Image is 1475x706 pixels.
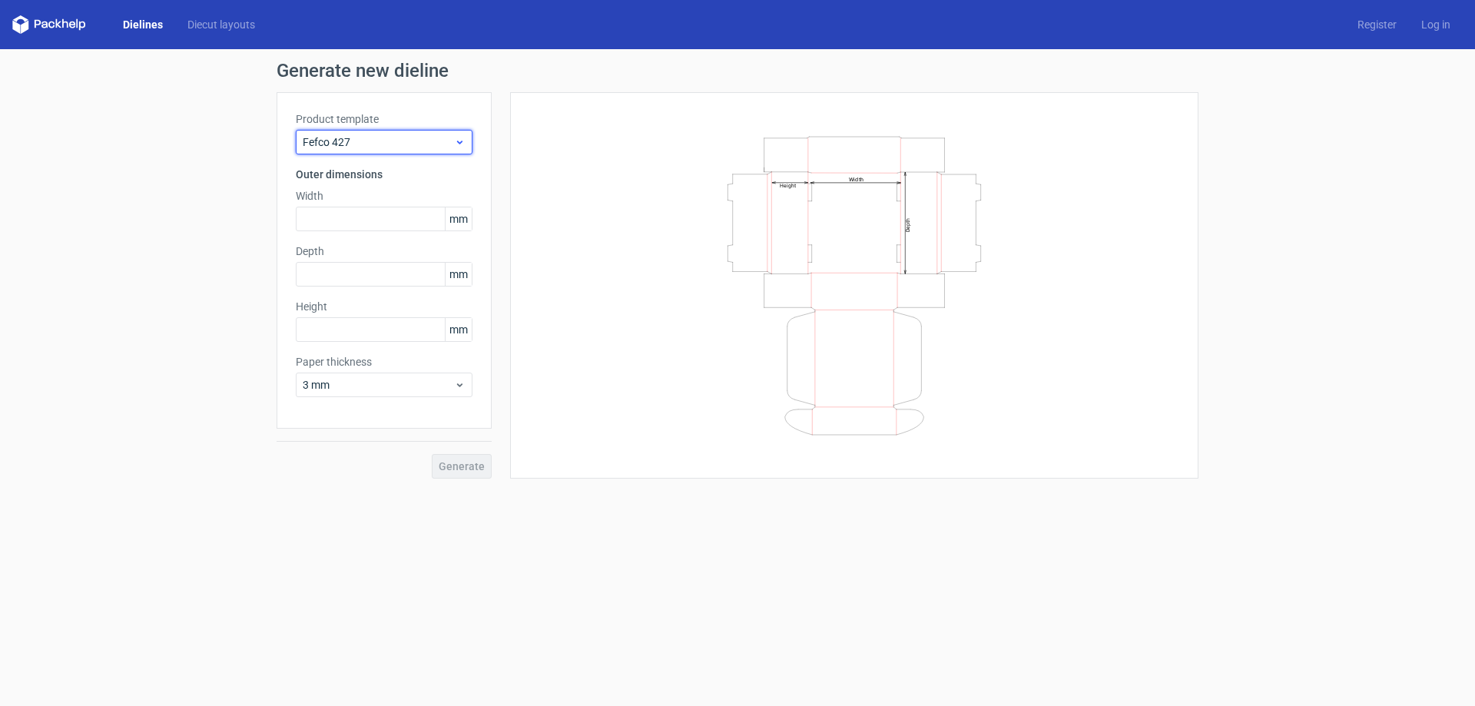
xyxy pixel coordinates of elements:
[296,354,472,370] label: Paper thickness
[175,17,267,32] a: Diecut layouts
[303,134,454,150] span: Fefco 427
[296,111,472,127] label: Product template
[296,244,472,259] label: Depth
[780,182,796,188] text: Height
[905,217,911,231] text: Depth
[445,207,472,230] span: mm
[1345,17,1409,32] a: Register
[111,17,175,32] a: Dielines
[296,299,472,314] label: Height
[1409,17,1463,32] a: Log in
[277,61,1198,80] h1: Generate new dieline
[445,318,472,341] span: mm
[296,188,472,204] label: Width
[296,167,472,182] h3: Outer dimensions
[303,377,454,393] span: 3 mm
[445,263,472,286] span: mm
[849,175,863,182] text: Width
